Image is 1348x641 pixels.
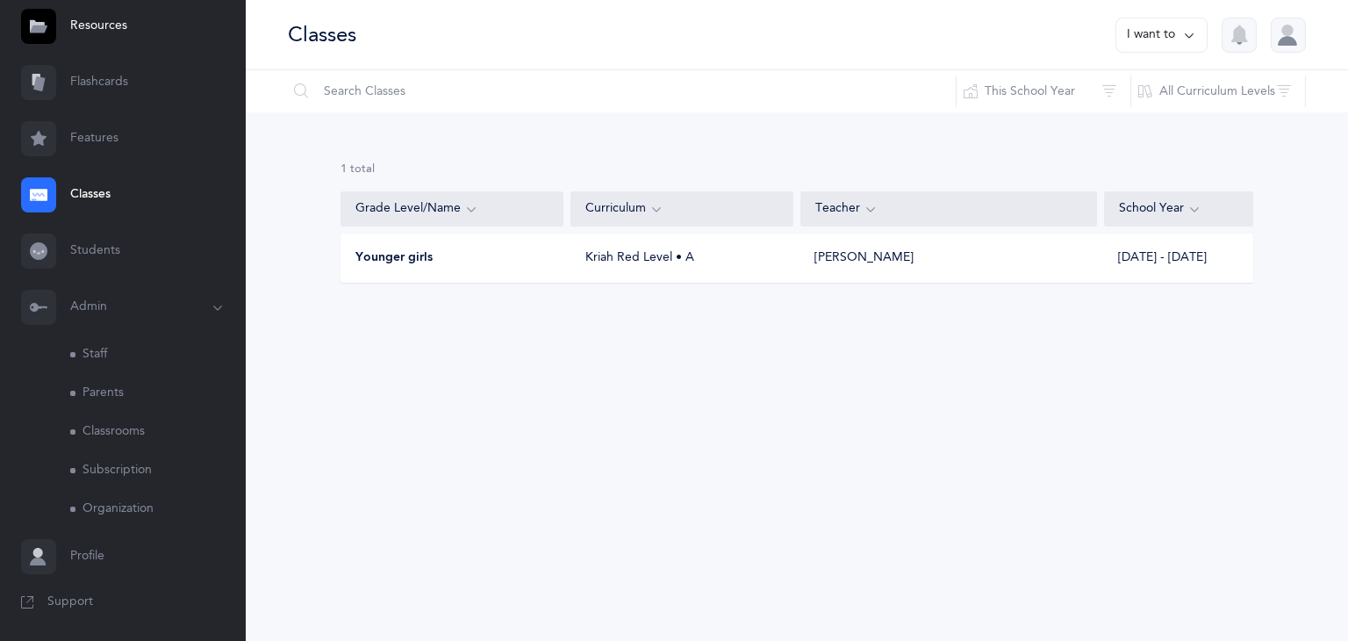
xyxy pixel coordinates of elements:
div: Teacher [815,199,1082,219]
button: I want to [1115,18,1208,53]
iframe: Drift Widget Chat Controller [1260,553,1327,620]
span: Younger girls [355,249,433,267]
button: This School Year [956,70,1131,112]
a: Parents [70,374,246,413]
a: Organization [70,490,246,529]
div: [PERSON_NAME] [814,249,914,267]
div: 1 [341,162,1253,177]
div: Kriah Red Level • A [571,249,794,267]
a: Subscription [70,451,246,490]
a: Classrooms [70,413,246,451]
div: Classes [288,20,356,49]
a: Staff [70,335,246,374]
input: Search Classes [287,70,957,112]
button: All Curriculum Levels [1130,70,1306,112]
div: School Year [1119,199,1238,219]
span: Support [47,594,93,611]
div: [DATE] - [DATE] [1104,249,1252,267]
div: Grade Level/Name [355,199,549,219]
div: Curriculum [585,199,778,219]
span: total [350,162,375,175]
